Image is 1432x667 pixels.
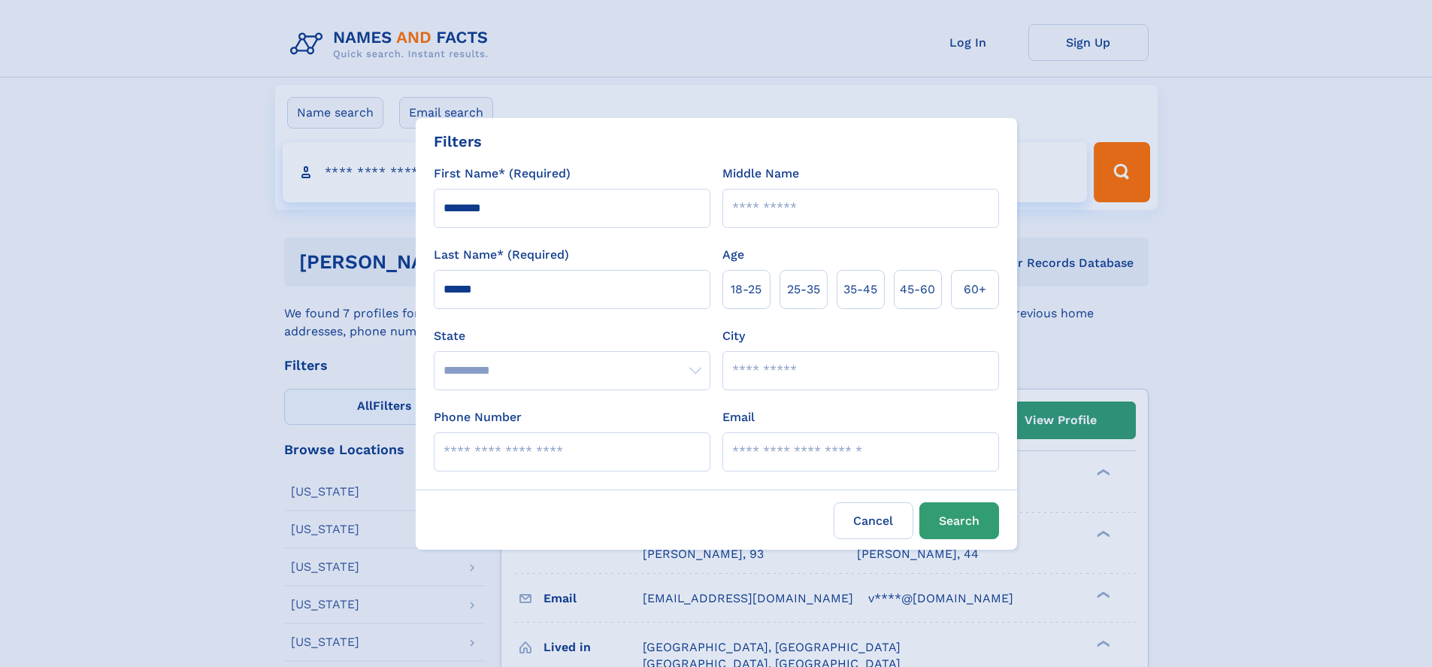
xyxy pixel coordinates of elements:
label: Phone Number [434,408,522,426]
label: Age [722,246,744,264]
span: 18‑25 [731,280,761,299]
button: Search [919,502,999,539]
label: Middle Name [722,165,799,183]
label: Last Name* (Required) [434,246,569,264]
span: 45‑60 [900,280,935,299]
span: 35‑45 [843,280,877,299]
span: 25‑35 [787,280,820,299]
label: First Name* (Required) [434,165,571,183]
label: City [722,327,745,345]
label: Email [722,408,755,426]
label: Cancel [834,502,913,539]
div: Filters [434,130,482,153]
span: 60+ [964,280,986,299]
label: State [434,327,710,345]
